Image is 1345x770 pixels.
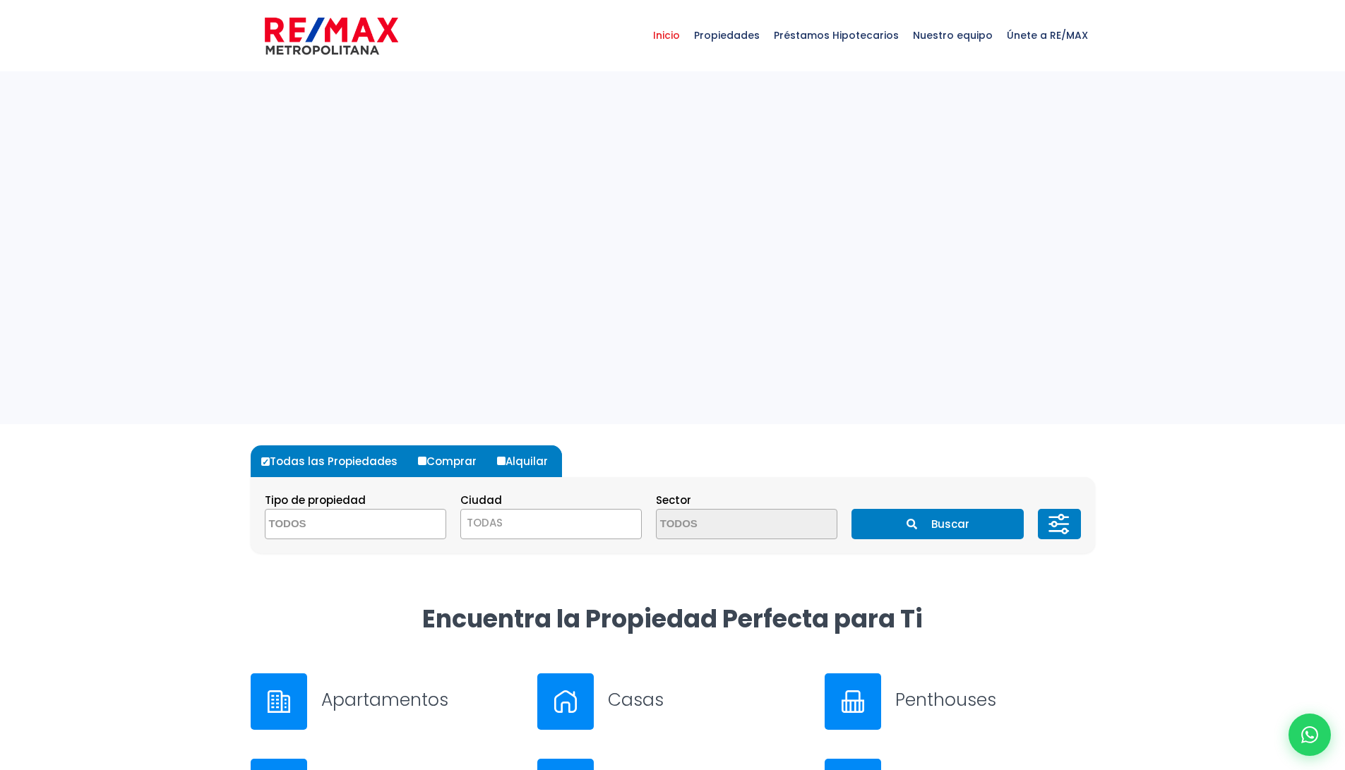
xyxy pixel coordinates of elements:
[460,493,502,507] span: Ciudad
[497,457,506,465] input: Alquilar
[265,15,398,57] img: remax-metropolitana-logo
[265,510,402,540] textarea: Search
[646,14,687,56] span: Inicio
[418,457,426,465] input: Comprar
[494,445,562,477] label: Alquilar
[258,445,412,477] label: Todas las Propiedades
[608,687,808,712] h3: Casas
[656,493,691,507] span: Sector
[851,509,1024,539] button: Buscar
[467,515,503,530] span: TODAS
[261,457,270,466] input: Todas las Propiedades
[321,687,521,712] h3: Apartamentos
[825,673,1095,730] a: Penthouses
[460,509,642,539] span: TODAS
[537,673,808,730] a: Casas
[657,510,794,540] textarea: Search
[422,601,923,636] strong: Encuentra la Propiedad Perfecta para Ti
[1000,14,1095,56] span: Únete a RE/MAX
[251,673,521,730] a: Apartamentos
[767,14,906,56] span: Préstamos Hipotecarios
[895,687,1095,712] h3: Penthouses
[265,493,366,507] span: Tipo de propiedad
[414,445,491,477] label: Comprar
[687,14,767,56] span: Propiedades
[461,513,641,533] span: TODAS
[906,14,1000,56] span: Nuestro equipo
